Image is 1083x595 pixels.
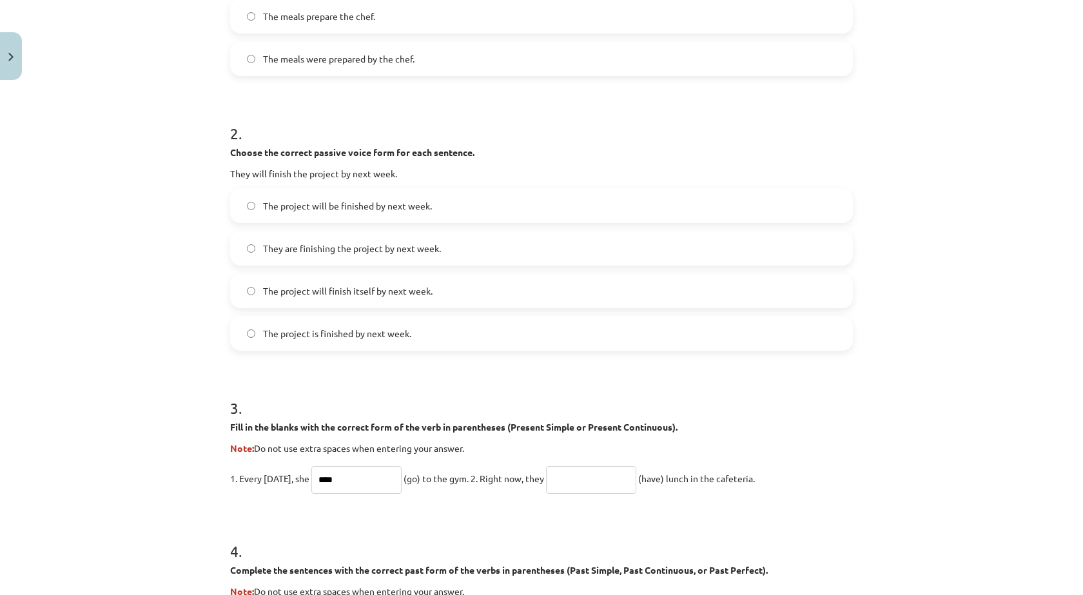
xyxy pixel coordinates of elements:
input: The project will be finished by next week. [247,202,255,210]
h1: 2 . [230,102,853,142]
input: The project is finished by next week. [247,329,255,338]
input: They are finishing the project by next week. [247,244,255,253]
strong: Note: [230,442,254,454]
span: The meals were prepared by the chef. [263,52,415,66]
input: The meals prepare the chef. [247,12,255,21]
strong: Choose the correct passive voice form for each sentence. [230,146,474,158]
input: The meals were prepared by the chef. [247,55,255,63]
span: The project will finish itself by next week. [263,284,433,298]
strong: Fill in the blanks with the correct form of the verb in parentheses (Present Simple or Present Co... [230,421,678,433]
span: They are finishing the project by next week. [263,242,441,255]
strong: Complete the sentences with the correct past form of the verbs in parentheses (Past Simple, Past ... [230,564,768,576]
span: (go) to the gym. 2. Right now, they [404,473,544,484]
p: Do not use extra spaces when entering your answer. [230,442,853,455]
span: 1. Every [DATE], she [230,473,309,484]
p: They will finish the project by next week. [230,167,853,180]
h1: 4 . [230,520,853,560]
h1: 3 . [230,376,853,416]
input: The project will finish itself by next week. [247,287,255,295]
span: The meals prepare the chef. [263,10,375,23]
img: icon-close-lesson-0947bae3869378f0d4975bcd49f059093ad1ed9edebbc8119c70593378902aed.svg [8,53,14,61]
span: The project is finished by next week. [263,327,411,340]
span: (have) lunch in the cafeteria. [638,473,755,484]
span: The project will be finished by next week. [263,199,432,213]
